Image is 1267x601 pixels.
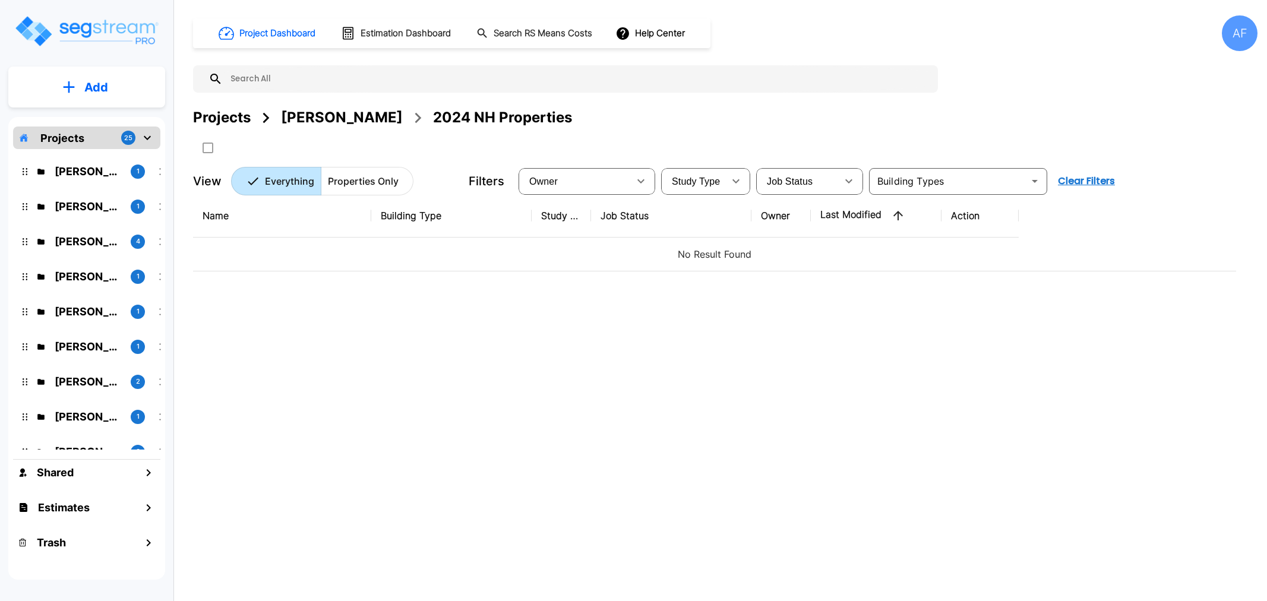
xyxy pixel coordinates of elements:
button: Add [8,70,165,105]
p: Filters [469,172,504,190]
p: Christopher Ballesteros [55,163,121,179]
div: Select [759,165,837,198]
div: AF [1222,15,1257,51]
button: Estimation Dashboard [336,21,457,46]
h1: Shared [37,464,74,480]
div: Projects [193,107,251,128]
p: Moishy Spira [55,303,121,320]
p: 1 [137,271,140,281]
span: Study Type [672,176,720,186]
input: Building Types [873,173,1024,189]
p: Chesky Perl [55,444,121,460]
p: 4 [136,236,140,246]
p: 1 [137,201,140,211]
h1: Trash [37,534,66,551]
span: Owner [529,176,558,186]
button: Open [1026,173,1043,189]
p: 1 [137,306,140,317]
p: Moshe Toiv [55,233,121,249]
th: Study Type [532,194,591,238]
button: SelectAll [196,136,220,160]
th: Job Status [591,194,751,238]
p: 25 [124,133,132,143]
div: [PERSON_NAME] [281,107,403,128]
th: Last Modified [811,194,941,238]
th: Name [193,194,371,238]
div: Platform [231,167,413,195]
th: Action [941,194,1019,238]
p: Abba Stein [55,339,121,355]
button: Help Center [613,22,690,45]
button: Properties Only [321,167,413,195]
span: Job Status [767,176,813,186]
p: 1 [137,412,140,422]
th: Owner [751,194,811,238]
p: Projects [40,130,84,146]
h1: Estimation Dashboard [361,27,451,40]
button: Search RS Means Costs [472,22,599,45]
h1: Project Dashboard [239,27,315,40]
p: 2 [136,377,140,387]
div: Select [663,165,724,198]
p: Add [84,78,108,96]
h1: Search RS Means Costs [494,27,592,40]
p: Properties Only [328,174,399,188]
input: Search All [223,65,932,93]
p: No Result Found [203,247,1227,261]
div: 2024 NH Properties [433,107,572,128]
div: Select [521,165,629,198]
img: Logo [14,14,159,48]
p: Bruce Teitelbaum [55,374,121,390]
button: Clear Filters [1053,169,1120,193]
th: Building Type [371,194,532,238]
button: Project Dashboard [214,20,322,46]
p: Everything [265,174,314,188]
p: 1 [137,341,140,352]
button: Everything [231,167,321,195]
p: Yiddy Tyrnauer [55,198,121,214]
p: Raizy Rosenblum [55,268,121,284]
h1: Estimates [38,499,90,515]
p: Taoufik Lahrache [55,409,121,425]
p: View [193,172,222,190]
p: 6 [136,447,140,457]
p: 1 [137,166,140,176]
